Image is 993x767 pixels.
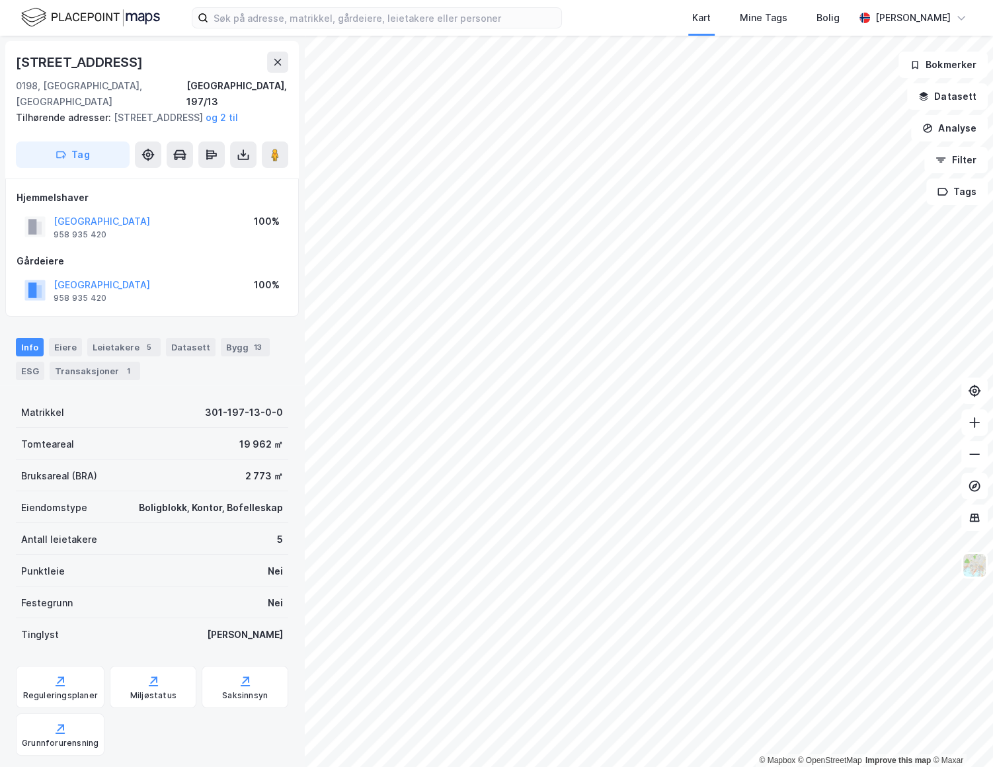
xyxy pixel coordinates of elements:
[16,78,186,110] div: 0198, [GEOGRAPHIC_DATA], [GEOGRAPHIC_DATA]
[816,10,840,26] div: Bolig
[798,756,862,765] a: OpenStreetMap
[239,436,283,452] div: 19 962 ㎡
[865,756,931,765] a: Improve this map
[21,436,74,452] div: Tomteareal
[875,10,951,26] div: [PERSON_NAME]
[142,341,155,354] div: 5
[122,364,135,378] div: 1
[21,405,64,421] div: Matrikkel
[16,110,278,126] div: [STREET_ADDRESS]
[16,338,44,356] div: Info
[16,52,145,73] div: [STREET_ADDRESS]
[49,338,82,356] div: Eiere
[208,8,561,28] input: Søk på adresse, matrikkel, gårdeiere, leietakere eller personer
[268,595,283,611] div: Nei
[254,214,280,229] div: 100%
[87,338,161,356] div: Leietakere
[16,112,114,123] span: Tilhørende adresser:
[16,362,44,380] div: ESG
[268,563,283,579] div: Nei
[927,704,993,767] iframe: Chat Widget
[898,52,988,78] button: Bokmerker
[254,277,280,293] div: 100%
[924,147,988,173] button: Filter
[54,229,106,240] div: 958 935 420
[21,468,97,484] div: Bruksareal (BRA)
[16,141,130,168] button: Tag
[166,338,216,356] div: Datasett
[277,532,283,547] div: 5
[692,10,711,26] div: Kart
[22,738,99,748] div: Grunnforurensning
[21,563,65,579] div: Punktleie
[759,756,795,765] a: Mapbox
[54,293,106,303] div: 958 935 420
[23,690,98,701] div: Reguleringsplaner
[17,190,288,206] div: Hjemmelshaver
[221,338,270,356] div: Bygg
[21,595,73,611] div: Festegrunn
[907,83,988,110] button: Datasett
[21,6,160,29] img: logo.f888ab2527a4732fd821a326f86c7f29.svg
[251,341,264,354] div: 13
[50,362,140,380] div: Transaksjoner
[205,405,283,421] div: 301-197-13-0-0
[962,553,987,578] img: Z
[139,500,283,516] div: Boligblokk, Kontor, Bofelleskap
[186,78,288,110] div: [GEOGRAPHIC_DATA], 197/13
[130,690,177,701] div: Miljøstatus
[927,704,993,767] div: Kontrollprogram for chat
[207,627,283,643] div: [PERSON_NAME]
[222,690,268,701] div: Saksinnsyn
[740,10,787,26] div: Mine Tags
[21,532,97,547] div: Antall leietakere
[245,468,283,484] div: 2 773 ㎡
[17,253,288,269] div: Gårdeiere
[926,179,988,205] button: Tags
[21,627,59,643] div: Tinglyst
[21,500,87,516] div: Eiendomstype
[911,115,988,141] button: Analyse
